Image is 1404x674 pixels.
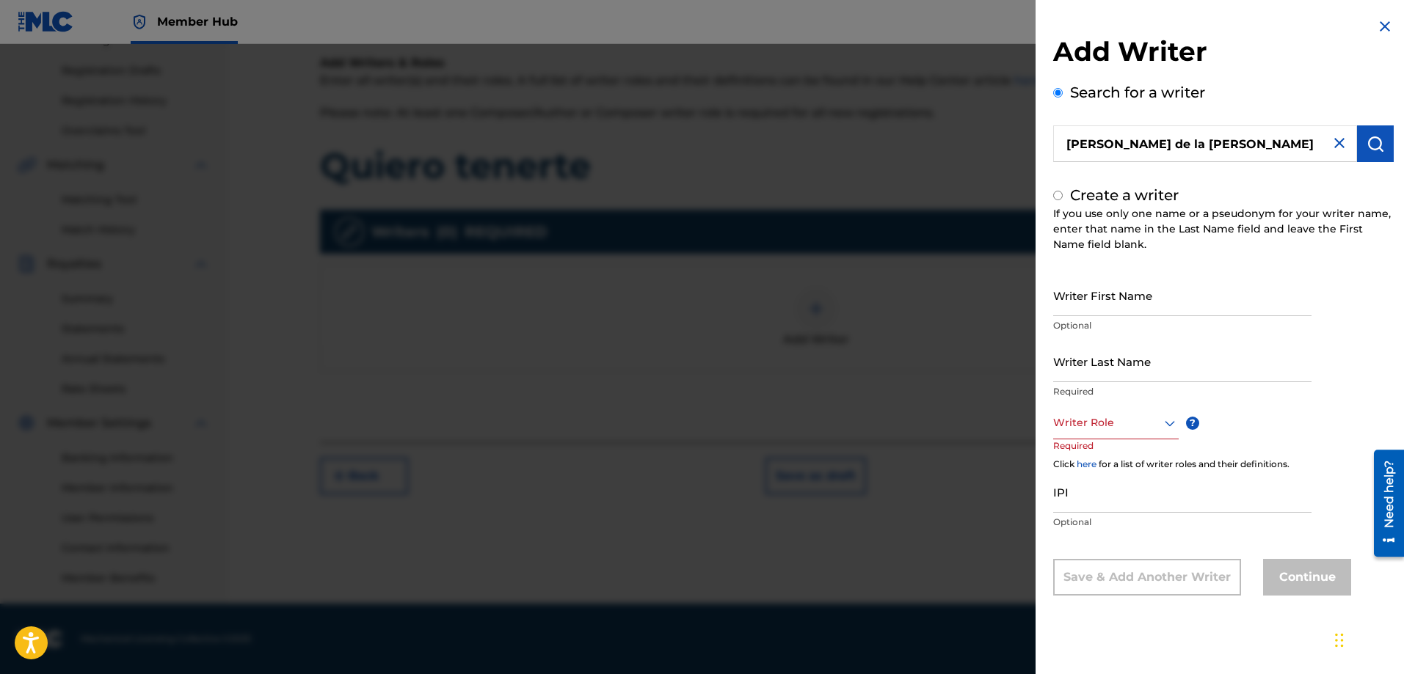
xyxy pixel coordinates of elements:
img: Search Works [1367,135,1384,153]
div: Click for a list of writer roles and their definitions. [1053,458,1394,471]
iframe: Resource Center [1363,444,1404,563]
a: here [1077,458,1096,469]
label: Create a writer [1070,186,1179,204]
p: Required [1053,385,1312,398]
input: Search writer's name or IPI Number [1053,125,1357,162]
p: Optional [1053,516,1312,529]
div: Widget de chat [1331,604,1404,674]
h2: Add Writer [1053,35,1394,73]
img: MLC Logo [18,11,74,32]
div: Arrastrar [1335,618,1344,662]
img: Top Rightsholder [131,13,148,31]
span: Member Hub [157,13,238,30]
span: ? [1186,417,1199,430]
p: Required [1053,439,1109,472]
div: If you use only one name or a pseudonym for your writer name, enter that name in the Last Name fi... [1053,206,1394,252]
p: Optional [1053,319,1312,332]
label: Search for a writer [1070,84,1205,101]
img: close [1331,134,1348,152]
iframe: Chat Widget [1331,604,1404,674]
